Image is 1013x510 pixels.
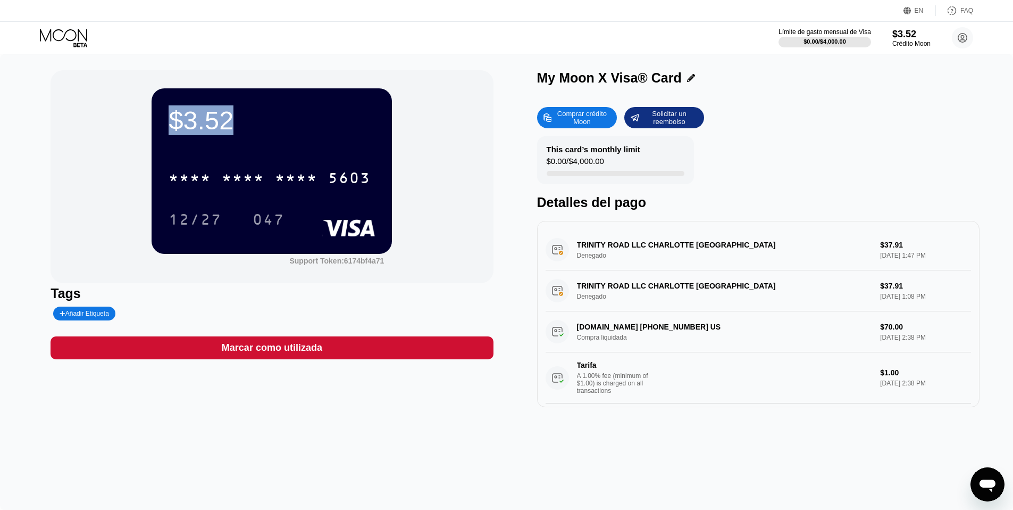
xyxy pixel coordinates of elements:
[624,107,704,128] div: Solicitar un reembolso
[970,467,1004,501] iframe: Botón para iniciar la ventana de mensajería
[778,28,871,36] div: Límite de gasto mensual de Visa
[547,157,604,171] div: $0.00 / $4,000.00
[552,109,611,126] div: Comprar crédito Moon
[892,29,931,40] div: $3.52
[222,342,322,354] div: Marcar como utilizada
[537,107,617,128] div: Comprar crédito Moon
[903,5,936,16] div: EN
[577,361,651,369] div: Tarifa
[577,372,657,394] div: A 1.00% fee (minimum of $1.00) is charged on all transactions
[915,7,924,14] div: EN
[778,28,871,47] div: Límite de gasto mensual de Visa$0.00/$4,000.00
[880,368,970,377] div: $1.00
[803,38,846,45] div: $0.00 / $4,000.00
[537,70,682,86] div: My Moon X Visa® Card
[960,7,973,14] div: FAQ
[253,212,284,229] div: 047
[169,105,375,135] div: $3.52
[289,257,384,265] div: Support Token:6174bf4a71
[289,257,384,265] div: Support Token: 6174bf4a71
[936,5,973,16] div: FAQ
[328,171,371,188] div: 5603
[547,145,640,154] div: This card’s monthly limit
[537,195,979,210] div: Detalles del pago
[169,212,222,229] div: 12/27
[640,109,698,126] div: Solicitar un reembolso
[892,40,931,47] div: Crédito Moon
[51,286,493,301] div: Tags
[245,206,292,233] div: 047
[53,307,115,320] div: Añadir Etiqueta
[892,29,931,47] div: $3.52Crédito Moon
[51,336,493,359] div: Marcar como utilizada
[546,352,971,404] div: TarifaA 1.00% fee (minimum of $1.00) is charged on all transactions$1.00[DATE] 2:38 PM
[161,206,230,233] div: 12/27
[880,380,970,387] div: [DATE] 2:38 PM
[60,310,109,317] div: Añadir Etiqueta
